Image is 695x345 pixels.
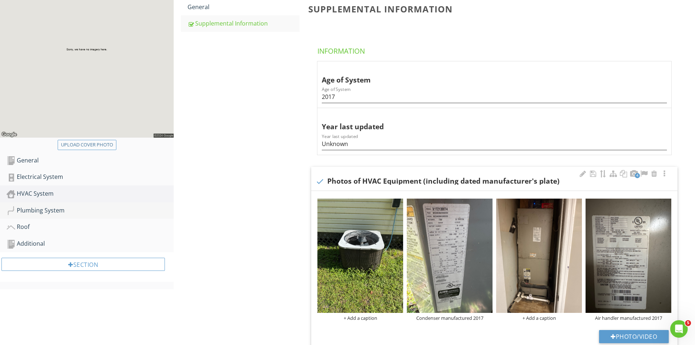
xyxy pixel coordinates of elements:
[322,91,667,103] input: Age of System
[7,172,174,182] div: Electrical System
[635,173,640,178] span: 4
[407,315,493,321] div: Condenser manufactured 2017
[407,199,493,313] img: photo.jpg
[7,222,174,232] div: Roof
[599,330,669,343] button: Photo/Video
[586,199,671,313] img: photo.jpg
[188,19,300,28] div: Supplemental Information
[7,239,174,249] div: Additional
[58,140,116,150] button: Upload cover photo
[496,315,582,321] div: + Add a caption
[7,156,174,165] div: General
[670,320,688,338] iframe: Intercom live chat
[1,258,165,271] div: Section
[322,64,649,85] div: Age of System
[317,43,674,56] h4: Information
[308,4,683,14] h3: Supplemental Information
[496,199,582,313] img: photo.jpg
[7,189,174,199] div: HVAC System
[7,206,174,215] div: Plumbing System
[317,315,403,321] div: + Add a caption
[61,141,113,149] div: Upload cover photo
[317,199,403,313] img: photo.jpg
[685,320,691,326] span: 5
[188,3,300,11] div: General
[322,138,667,150] input: Year last updated
[586,315,671,321] div: Air handler manufactured 2017
[322,111,649,132] div: Year last updated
